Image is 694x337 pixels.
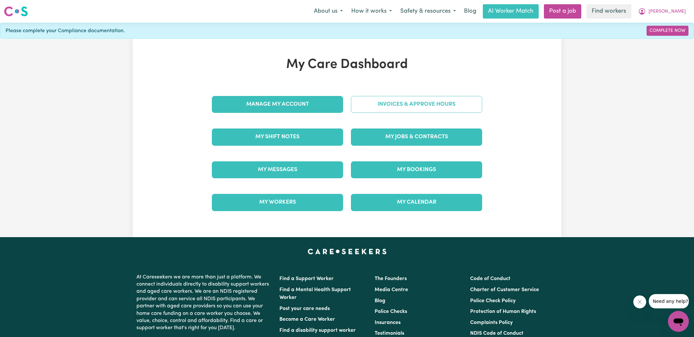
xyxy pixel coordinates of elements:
a: Code of Conduct [470,276,510,281]
a: Find a Support Worker [279,276,334,281]
a: My Calendar [351,194,482,211]
a: The Founders [375,276,407,281]
h1: My Care Dashboard [208,57,486,73]
iframe: Button to launch messaging window [668,311,689,332]
a: My Shift Notes [212,128,343,145]
a: Careseekers logo [4,4,28,19]
a: Police Checks [375,309,407,314]
a: NDIS Code of Conduct [470,331,523,336]
a: Find a disability support worker [279,328,356,333]
a: Blog [375,298,385,303]
a: My Messages [212,161,343,178]
a: My Workers [212,194,343,211]
span: Please complete your Compliance documentation. [6,27,125,35]
a: Complaints Policy [470,320,513,325]
iframe: Close message [633,295,646,308]
a: Find workers [586,4,631,19]
a: Media Centre [375,287,408,292]
a: Find a Mental Health Support Worker [279,287,351,300]
button: About us [310,5,347,18]
span: [PERSON_NAME] [649,8,686,15]
a: Manage My Account [212,96,343,113]
a: Insurances [375,320,401,325]
button: Safety & resources [396,5,460,18]
a: Complete Now [647,26,688,36]
button: How it works [347,5,396,18]
a: Post your care needs [279,306,330,311]
button: My Account [634,5,690,18]
a: My Jobs & Contracts [351,128,482,145]
a: Charter of Customer Service [470,287,539,292]
a: Become a Care Worker [279,317,335,322]
a: Protection of Human Rights [470,309,536,314]
p: At Careseekers we are more than just a platform. We connect individuals directly to disability su... [136,271,272,334]
a: Invoices & Approve Hours [351,96,482,113]
a: Testimonials [375,331,404,336]
a: Blog [460,4,480,19]
a: Police Check Policy [470,298,516,303]
a: Careseekers home page [308,249,387,254]
a: Post a job [544,4,581,19]
iframe: Message from company [649,294,689,308]
a: AI Worker Match [483,4,539,19]
img: Careseekers logo [4,6,28,17]
a: My Bookings [351,161,482,178]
